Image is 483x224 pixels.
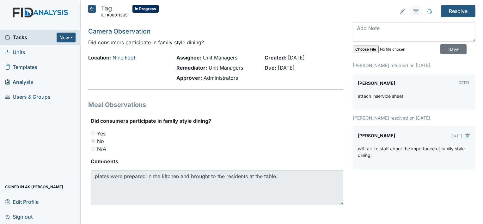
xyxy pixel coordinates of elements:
input: N/A [91,146,95,151]
p: Did consumers participate in family style dining? [88,39,343,46]
p: will talk to staff about the importance of family style dining. [358,145,470,159]
small: [DATE] [457,80,469,85]
a: Tasks [5,34,57,41]
label: [PERSON_NAME] [358,79,395,88]
span: Units [5,47,25,57]
input: Resolve [441,5,475,17]
span: ID: [101,13,106,17]
span: Administrators [204,75,238,81]
span: Templates [5,62,37,72]
strong: Comments [91,158,343,165]
span: Signed in as [PERSON_NAME] [5,182,63,192]
span: Sign out [5,212,33,221]
strong: Location: [88,54,111,61]
label: Yes [97,130,106,137]
span: Unit Managers [203,54,237,61]
label: [PERSON_NAME] [358,131,395,140]
span: Users & Groups [5,92,51,102]
strong: Remediator: [176,65,207,71]
span: [DATE] [288,54,305,61]
span: #00011365 [107,13,127,17]
button: New [57,33,76,42]
textarea: plates were prepared in the kitchen and brought to the residents at the table. [91,170,343,205]
strong: Assignee: [176,54,201,61]
label: N/A [97,145,106,152]
span: [DATE] [278,65,295,71]
label: No [97,137,104,145]
a: Camera Observation [88,28,150,35]
strong: Due: [265,65,276,71]
p: [PERSON_NAME] resolved on [DATE]. [353,115,475,121]
label: Did consumers participate in family style dining? [91,117,211,125]
p: attach inservice sheet [358,93,403,99]
span: Unit Managers [209,65,243,71]
span: In Progress [132,5,159,13]
input: No [91,139,95,143]
input: Yes [91,131,95,135]
input: Save [440,44,467,54]
h1: Meal Observations [88,100,343,109]
strong: Approver: [176,75,202,81]
span: Tag [101,4,112,12]
p: [PERSON_NAME] returned on [DATE]. [353,62,475,69]
span: Analysis [5,77,33,87]
span: Edit Profile [5,197,39,207]
a: Nine Foot [113,54,135,61]
small: [DATE] [450,134,462,138]
strong: Created: [265,54,286,61]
